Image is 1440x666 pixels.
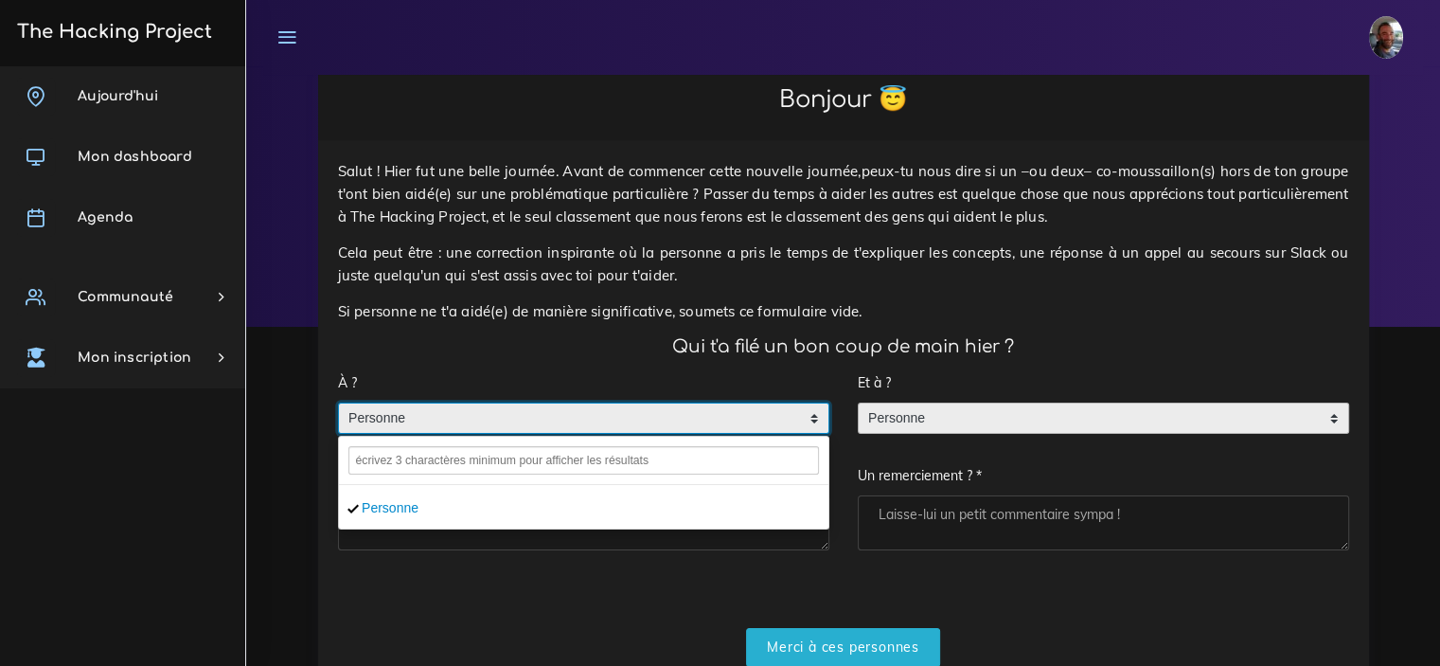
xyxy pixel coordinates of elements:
p: Cela peut être : une correction inspirante où la personne a pris le temps de t'expliquer les conc... [338,242,1349,287]
h3: The Hacking Project [11,22,212,43]
img: buzfeicrkgnctnff1p9r.jpg [1369,16,1403,59]
p: Salut ! Hier fut une belle journée. Avant de commencer cette nouvelle journée,peux-tu nous dire s... [338,160,1349,228]
span: Mon dashboard [78,150,192,164]
span: Personne [339,404,800,434]
label: Et à ? [858,364,891,403]
p: Si personne ne t'a aidé(e) de manière significative, soumets ce formulaire vide. [338,300,1349,323]
span: Agenda [78,210,133,225]
input: écrivez 3 charactères minimum pour afficher les résultats [348,446,819,475]
label: À ? [338,364,357,403]
h2: Bonjour 😇 [338,86,1349,114]
label: Un remerciement ? * [858,458,982,496]
li: Personne [339,493,828,523]
h4: Qui t'a filé un bon coup de main hier ? [338,336,1349,357]
span: Aujourd'hui [78,89,158,103]
span: Communauté [78,290,173,304]
span: Personne [859,404,1320,434]
span: Mon inscription [78,351,191,365]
